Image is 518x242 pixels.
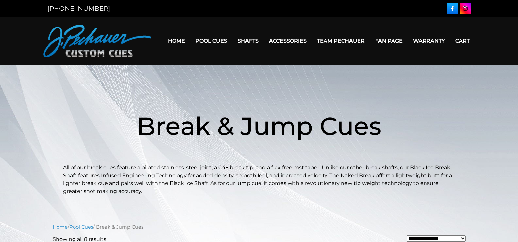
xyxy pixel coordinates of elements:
a: Home [163,32,190,49]
img: Pechauer Custom Cues [43,25,151,57]
a: Accessories [264,32,312,49]
a: Cart [450,32,475,49]
a: Team Pechauer [312,32,370,49]
select: Shop order [407,235,466,242]
a: Home [53,224,68,230]
a: Pool Cues [190,32,232,49]
nav: Breadcrumb [53,223,466,231]
a: Shafts [232,32,264,49]
span: Break & Jump Cues [137,111,381,141]
a: [PHONE_NUMBER] [47,5,110,12]
a: Warranty [408,32,450,49]
a: Pool Cues [69,224,93,230]
p: All of our break cues feature a piloted stainless-steel joint, a C4+ break tip, and a flex free m... [63,164,455,195]
a: Fan Page [370,32,408,49]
